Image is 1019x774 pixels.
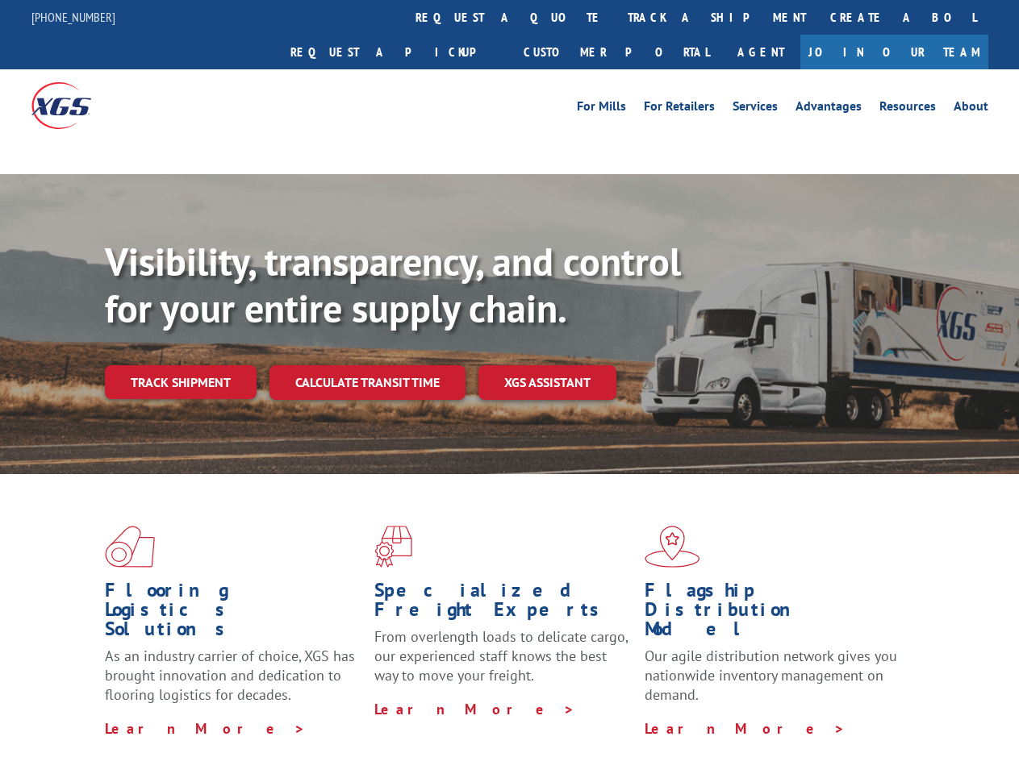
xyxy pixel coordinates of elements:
[512,35,721,69] a: Customer Portal
[644,100,715,118] a: For Retailers
[105,719,306,738] a: Learn More >
[577,100,626,118] a: For Mills
[374,526,412,568] img: xgs-icon-focused-on-flooring-red
[269,365,466,400] a: Calculate transit time
[800,35,988,69] a: Join Our Team
[105,580,362,647] h1: Flooring Logistics Solutions
[733,100,778,118] a: Services
[31,9,115,25] a: [PHONE_NUMBER]
[645,580,902,647] h1: Flagship Distribution Model
[645,526,700,568] img: xgs-icon-flagship-distribution-model-red
[105,526,155,568] img: xgs-icon-total-supply-chain-intelligence-red
[374,580,632,627] h1: Specialized Freight Experts
[796,100,862,118] a: Advantages
[879,100,936,118] a: Resources
[105,365,257,399] a: Track shipment
[105,236,681,333] b: Visibility, transparency, and control for your entire supply chain.
[478,365,616,400] a: XGS ASSISTANT
[374,627,632,699] p: From overlength loads to delicate cargo, our experienced staff knows the best way to move your fr...
[278,35,512,69] a: Request a pickup
[105,647,355,704] span: As an industry carrier of choice, XGS has brought innovation and dedication to flooring logistics...
[721,35,800,69] a: Agent
[954,100,988,118] a: About
[645,647,897,704] span: Our agile distribution network gives you nationwide inventory management on demand.
[374,700,575,718] a: Learn More >
[645,719,846,738] a: Learn More >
